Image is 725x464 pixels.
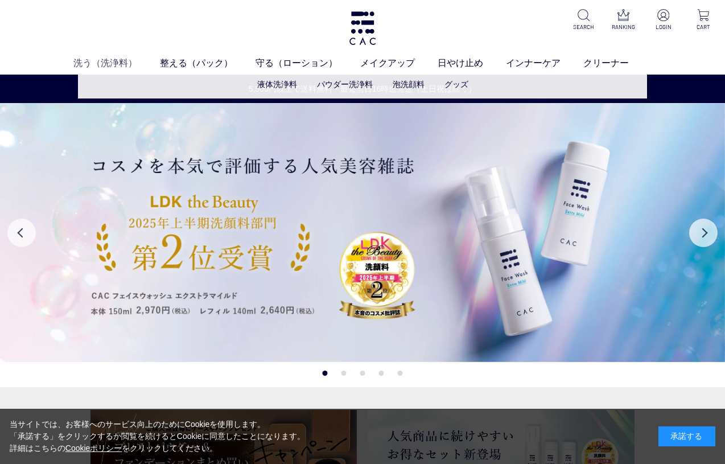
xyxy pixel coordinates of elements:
[379,371,384,376] button: 4 of 5
[256,56,360,70] a: 守る（ローション）
[650,9,676,31] a: LOGIN
[323,371,328,376] button: 1 of 5
[257,80,297,89] a: 液体洗浄料
[348,11,377,45] img: logo
[360,56,438,70] a: メイクアップ
[65,444,122,453] a: Cookieポリシー
[1,83,724,95] a: 5,500円以上で送料無料・最短当日16時迄発送（土日祝は除く）
[398,371,403,376] button: 5 of 5
[444,80,468,89] a: グッズ
[690,23,716,31] p: CART
[658,426,715,446] div: 承諾する
[571,9,596,31] a: SEARCH
[583,56,652,70] a: クリーナー
[341,371,347,376] button: 2 of 5
[73,56,160,70] a: 洗う（洗浄料）
[506,56,583,70] a: インナーケア
[689,219,718,247] button: Next
[393,80,425,89] a: 泡洗顔料
[650,23,676,31] p: LOGIN
[360,371,365,376] button: 3 of 5
[571,23,596,31] p: SEARCH
[438,56,506,70] a: 日やけ止め
[611,9,636,31] a: RANKING
[611,23,636,31] p: RANKING
[690,9,716,31] a: CART
[10,418,306,454] div: 当サイトでは、お客様へのサービス向上のためにCookieを使用します。 「承諾する」をクリックするか閲覧を続けるとCookieに同意したことになります。 詳細はこちらの をクリックしてください。
[317,80,373,89] a: パウダー洗浄料
[7,219,36,247] button: Previous
[160,56,256,70] a: 整える（パック）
